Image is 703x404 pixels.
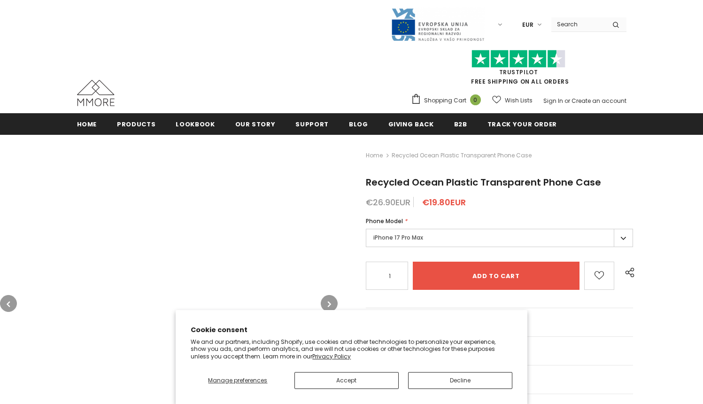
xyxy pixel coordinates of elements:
span: Our Story [235,120,276,129]
img: Trust Pilot Stars [471,50,565,68]
a: B2B [454,113,467,134]
span: 0 [470,94,481,105]
span: or [564,97,570,105]
span: €19.80EUR [422,196,466,208]
span: Home [77,120,97,129]
span: Shopping Cart [424,96,466,105]
span: Manage preferences [208,376,267,384]
button: Decline [408,372,512,389]
span: €26.90EUR [366,196,410,208]
a: Home [366,150,383,161]
a: Privacy Policy [312,352,351,360]
p: We and our partners, including Shopify, use cookies and other technologies to personalize your ex... [191,338,512,360]
a: Create an account [572,97,626,105]
span: Blog [349,120,368,129]
a: Blog [349,113,368,134]
a: Javni Razpis [391,20,485,28]
a: Sign In [543,97,563,105]
span: Track your order [487,120,557,129]
a: Home [77,113,97,134]
a: Products [117,113,155,134]
a: Track your order [487,113,557,134]
input: Add to cart [413,262,579,290]
a: Giving back [388,113,434,134]
button: Accept [294,372,399,389]
span: EUR [522,20,533,30]
input: Search Site [551,17,605,31]
span: FREE SHIPPING ON ALL ORDERS [411,54,626,85]
img: Javni Razpis [391,8,485,42]
span: B2B [454,120,467,129]
a: Wish Lists [492,92,533,109]
span: Recycled Ocean Plastic Transparent Phone Case [392,150,532,161]
h2: Cookie consent [191,325,512,335]
label: iPhone 17 Pro Max [366,229,633,247]
a: General Questions [366,308,633,336]
span: Lookbook [176,120,215,129]
span: Recycled Ocean Plastic Transparent Phone Case [366,176,601,189]
span: support [295,120,329,129]
a: Lookbook [176,113,215,134]
a: Our Story [235,113,276,134]
img: MMORE Cases [77,80,115,106]
button: Manage preferences [191,372,285,389]
a: support [295,113,329,134]
a: Trustpilot [499,68,538,76]
span: Phone Model [366,217,403,225]
span: Products [117,120,155,129]
span: Wish Lists [505,96,533,105]
span: Giving back [388,120,434,129]
a: Shopping Cart 0 [411,93,486,108]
